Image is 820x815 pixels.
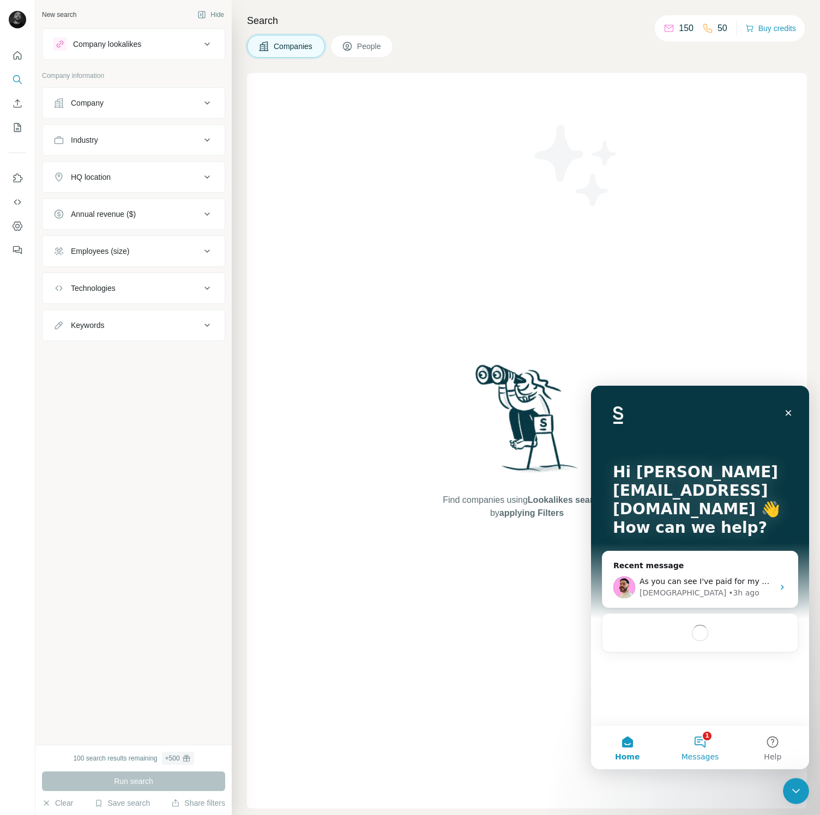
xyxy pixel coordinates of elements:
[94,798,150,808] button: Save search
[9,11,26,28] img: Avatar
[274,41,313,52] span: Companies
[24,367,49,375] span: Home
[146,340,218,384] button: Help
[42,71,225,81] p: Company information
[9,46,26,65] button: Quick start
[679,22,694,35] p: 150
[9,94,26,113] button: Enrich CSV
[9,192,26,212] button: Use Surfe API
[42,798,73,808] button: Clear
[173,367,190,375] span: Help
[71,172,111,183] div: HQ location
[73,39,141,50] div: Company lookalikes
[71,320,104,331] div: Keywords
[9,240,26,260] button: Feedback
[591,386,809,769] iframe: Intercom live chat
[499,508,564,518] span: applying Filters
[43,90,225,116] button: Company
[73,752,194,765] div: 100 search results remaining
[165,753,180,763] div: + 500
[91,367,128,375] span: Messages
[190,7,232,23] button: Hide
[9,118,26,137] button: My lists
[528,495,604,504] span: Lookalikes search
[49,202,135,213] div: [DEMOGRAPHIC_DATA]
[9,168,26,188] button: Use Surfe on LinkedIn
[43,238,225,264] button: Employees (size)
[247,13,807,28] h4: Search
[357,41,382,52] span: People
[71,283,116,294] div: Technologies
[42,10,76,20] div: New search
[73,340,145,384] button: Messages
[439,494,614,520] span: Find companies using or by
[137,202,168,213] div: • 3h ago
[171,798,225,808] button: Share filters
[71,209,136,220] div: Annual revenue ($)
[49,191,359,200] span: As you can see I've paid for my account & have been trying to use it for weeks ^
[43,275,225,301] button: Technologies
[71,246,129,257] div: Employees (size)
[745,21,796,36] button: Buy credits
[43,164,225,190] button: HQ location
[43,312,225,338] button: Keywords
[188,17,207,37] div: Close
[71,135,98,145] div: Industry
[9,216,26,236] button: Dashboard
[9,70,26,89] button: Search
[783,778,809,804] iframe: Intercom live chat
[527,117,625,215] img: Surfe Illustration - Stars
[717,22,727,35] p: 50
[43,201,225,227] button: Annual revenue ($)
[71,98,104,108] div: Company
[43,127,225,153] button: Industry
[43,31,225,57] button: Company lookalikes
[471,362,584,483] img: Surfe Illustration - Woman searching with binoculars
